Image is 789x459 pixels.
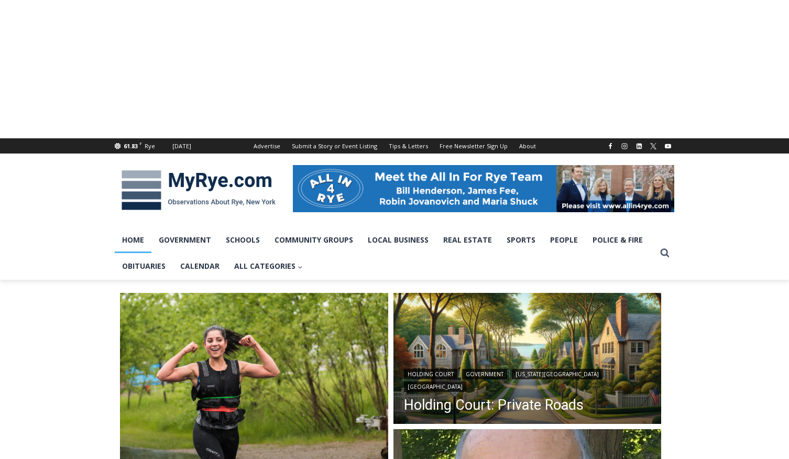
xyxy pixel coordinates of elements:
div: [DATE] [172,141,191,151]
img: All in for Rye [293,165,674,212]
a: About [513,138,542,154]
a: [GEOGRAPHIC_DATA] [404,381,466,392]
a: Local Business [360,227,436,253]
a: Calendar [173,253,227,279]
a: All Categories [227,253,310,279]
a: Real Estate [436,227,499,253]
div: Rye [145,141,155,151]
nav: Secondary Navigation [248,138,542,154]
span: All Categories [234,260,303,272]
a: Advertise [248,138,286,154]
button: View Search Form [655,244,674,263]
span: F [139,140,142,146]
img: MyRye.com [115,163,282,217]
a: Holding Court: Private Roads [404,397,651,413]
a: Home [115,227,151,253]
a: YouTube [662,140,674,152]
a: Obituaries [115,253,173,279]
span: 61.83 [124,142,138,150]
a: Community Groups [267,227,360,253]
a: Government [462,369,507,379]
a: Instagram [618,140,631,152]
img: DALLE 2025-09-08 Holding Court 2025-09-09 Private Roads [393,293,662,427]
a: Submit a Story or Event Listing [286,138,383,154]
a: Linkedin [633,140,645,152]
a: Facebook [604,140,617,152]
a: [US_STATE][GEOGRAPHIC_DATA] [512,369,602,379]
a: Police & Fire [585,227,650,253]
a: People [543,227,585,253]
a: Tips & Letters [383,138,434,154]
nav: Primary Navigation [115,227,655,280]
a: Sports [499,227,543,253]
a: Free Newsletter Sign Up [434,138,513,154]
a: Read More Holding Court: Private Roads [393,293,662,427]
div: | | | [404,367,651,392]
a: Holding Court [404,369,457,379]
a: Government [151,227,218,253]
a: Schools [218,227,267,253]
a: X [647,140,660,152]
